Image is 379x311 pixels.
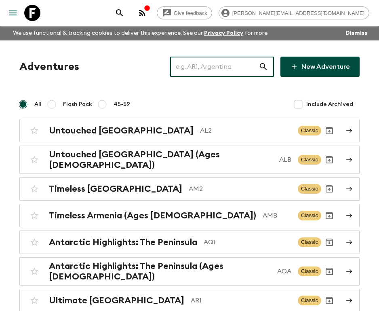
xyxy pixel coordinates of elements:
[204,30,243,36] a: Privacy Policy
[19,231,360,254] a: Antarctic Highlights: The PeninsulaAQ1ClassicArchive
[321,263,337,279] button: Archive
[343,28,369,39] button: Dismiss
[204,237,291,247] p: AQ1
[321,207,337,224] button: Archive
[321,152,337,168] button: Archive
[49,125,194,136] h2: Untouched [GEOGRAPHIC_DATA]
[114,100,130,108] span: 45-59
[170,55,259,78] input: e.g. AR1, Argentina
[49,149,273,170] h2: Untouched [GEOGRAPHIC_DATA] (Ages [DEMOGRAPHIC_DATA])
[279,155,291,165] p: ALB
[298,267,321,276] span: Classic
[306,100,353,108] span: Include Archived
[191,296,291,305] p: AR1
[298,155,321,165] span: Classic
[277,267,291,276] p: AQA
[298,126,321,135] span: Classic
[49,261,271,282] h2: Antarctic Highlights: The Peninsula (Ages [DEMOGRAPHIC_DATA])
[19,204,360,227] a: Timeless Armenia (Ages [DEMOGRAPHIC_DATA])AMBClassicArchive
[298,296,321,305] span: Classic
[19,146,360,174] a: Untouched [GEOGRAPHIC_DATA] (Ages [DEMOGRAPHIC_DATA])ALBClassicArchive
[49,295,184,306] h2: Ultimate [GEOGRAPHIC_DATA]
[280,57,360,77] a: New Adventure
[228,10,369,16] span: [PERSON_NAME][EMAIL_ADDRESS][DOMAIN_NAME]
[5,5,21,21] button: menu
[34,100,42,108] span: All
[19,257,360,286] a: Antarctic Highlights: The Peninsula (Ages [DEMOGRAPHIC_DATA])AQAClassicArchive
[298,184,321,194] span: Classic
[321,292,337,309] button: Archive
[298,211,321,220] span: Classic
[169,10,212,16] span: Give feedback
[19,119,360,142] a: Untouched [GEOGRAPHIC_DATA]AL2ClassicArchive
[219,6,369,19] div: [PERSON_NAME][EMAIL_ADDRESS][DOMAIN_NAME]
[49,210,256,221] h2: Timeless Armenia (Ages [DEMOGRAPHIC_DATA])
[112,5,128,21] button: search adventures
[157,6,212,19] a: Give feedback
[49,237,197,248] h2: Antarctic Highlights: The Peninsula
[49,184,182,194] h2: Timeless [GEOGRAPHIC_DATA]
[321,181,337,197] button: Archive
[19,59,79,75] h1: Adventures
[10,26,272,40] p: We use functional & tracking cookies to deliver this experience. See our for more.
[63,100,92,108] span: Flash Pack
[321,234,337,250] button: Archive
[189,184,291,194] p: AM2
[298,237,321,247] span: Classic
[19,177,360,201] a: Timeless [GEOGRAPHIC_DATA]AM2ClassicArchive
[321,123,337,139] button: Archive
[200,126,291,135] p: AL2
[263,211,291,220] p: AMB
